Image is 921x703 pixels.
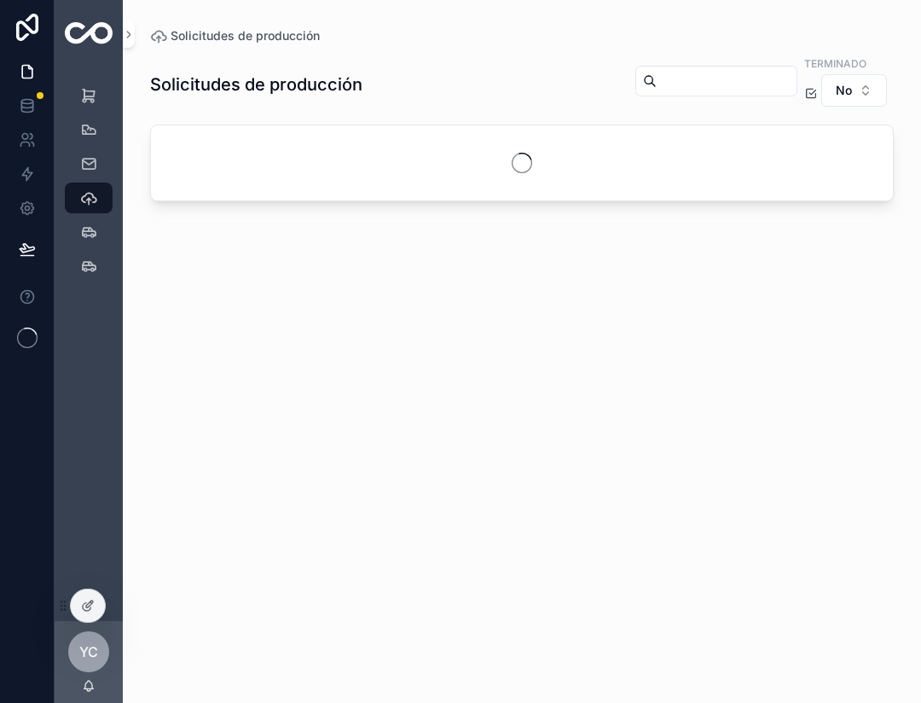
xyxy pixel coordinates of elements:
[150,73,362,96] h1: Solicitudes de producción
[171,27,320,44] span: Solicitudes de producción
[836,82,852,99] span: No
[804,55,866,71] label: Terminado
[821,74,887,107] button: Select Button
[79,642,98,662] span: YC
[65,22,113,47] img: App logo
[55,68,123,304] div: scrollable content
[150,27,320,44] a: Solicitudes de producción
